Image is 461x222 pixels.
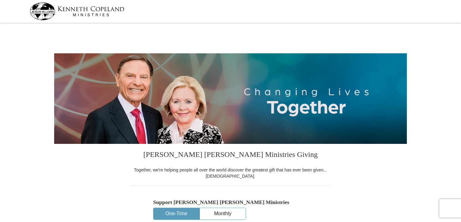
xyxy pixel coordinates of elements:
button: One-Time [153,208,199,220]
h3: [PERSON_NAME] [PERSON_NAME] Ministries Giving [130,144,331,167]
button: Monthly [200,208,246,220]
div: Together, we're helping people all over the world discover the greatest gift that has ever been g... [130,167,331,179]
h5: Support [PERSON_NAME] [PERSON_NAME] Ministries [153,199,308,206]
img: kcm-header-logo.svg [30,2,124,20]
